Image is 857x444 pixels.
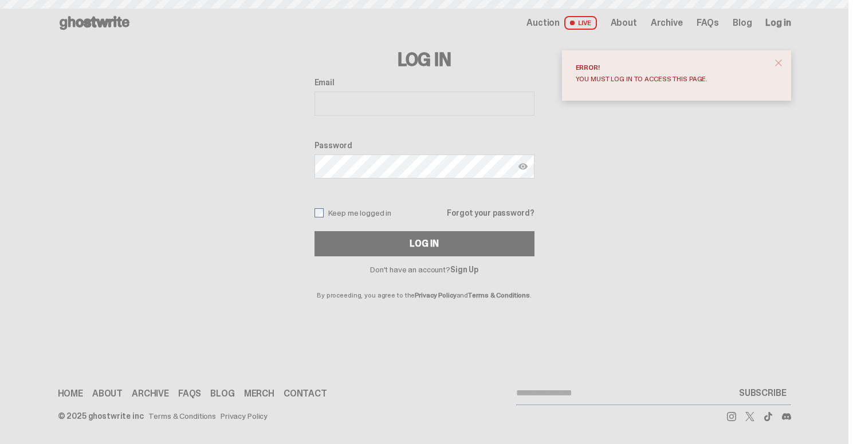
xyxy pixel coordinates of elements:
[765,18,791,27] a: Log in
[734,382,791,405] button: SUBSCRIBE
[210,389,234,398] a: Blog
[526,18,560,27] span: Auction
[651,18,683,27] a: Archive
[178,389,201,398] a: FAQs
[697,18,719,27] a: FAQs
[447,209,534,217] a: Forgot your password?
[518,162,528,171] img: Show password
[148,412,216,420] a: Terms & Conditions
[576,64,768,71] div: Error!
[284,389,327,398] a: Contact
[58,389,83,398] a: Home
[611,18,637,27] a: About
[315,231,534,256] button: Log In
[221,412,268,420] a: Privacy Policy
[576,76,768,82] div: You must log in to access this page.
[415,291,456,300] a: Privacy Policy
[315,208,324,217] input: Keep me logged in
[315,50,534,69] h3: Log In
[315,273,534,299] p: By proceeding, you agree to the and .
[315,265,534,273] p: Don't have an account?
[468,291,530,300] a: Terms & Conditions
[733,18,752,27] a: Blog
[315,141,534,150] label: Password
[410,239,438,248] div: Log In
[315,208,392,217] label: Keep me logged in
[450,264,478,275] a: Sign Up
[132,389,169,398] a: Archive
[244,389,274,398] a: Merch
[92,389,123,398] a: About
[768,53,789,73] button: close
[564,16,597,30] span: LIVE
[315,78,534,87] label: Email
[526,16,596,30] a: Auction LIVE
[58,412,144,420] div: © 2025 ghostwrite inc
